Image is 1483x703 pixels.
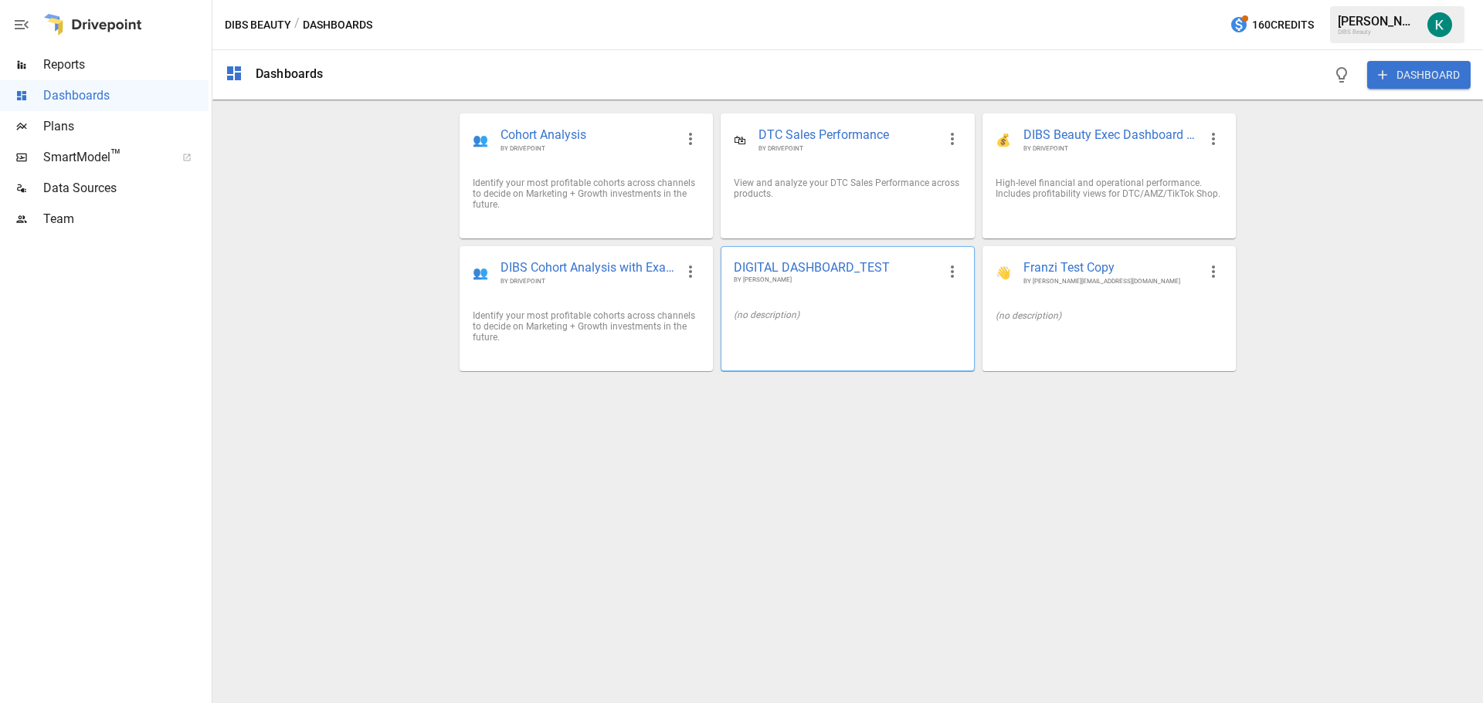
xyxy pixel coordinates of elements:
[43,56,209,74] span: Reports
[501,277,675,286] span: BY DRIVEPOINT
[473,177,700,210] div: Identify your most profitable cohorts across channels to decide on Marketing + Growth investments...
[1223,11,1320,39] button: 160Credits
[996,177,1223,199] div: High-level financial and operational performance. Includes profitability views for DTC/AMZ/TikTok...
[43,117,209,136] span: Plans
[734,259,936,275] span: DIGITAL DASHBOARD_TEST
[734,309,961,320] div: (no description)
[43,86,209,105] span: Dashboards
[1367,61,1471,89] button: DASHBOARD
[996,310,1223,321] div: (no description)
[1418,3,1461,46] button: Katherine Rose
[256,66,324,81] div: Dashboards
[501,259,675,277] span: DIBS Cohort Analysis with Examples for Insights
[294,15,300,35] div: /
[225,15,291,35] button: DIBS Beauty
[473,133,488,147] div: 👥
[473,310,700,343] div: Identify your most profitable cohorts across channels to decide on Marketing + Growth investments...
[996,133,1011,147] div: 💰
[1338,29,1418,35] div: DIBS Beauty
[734,275,936,285] span: BY [PERSON_NAME]
[110,146,121,165] span: ™
[1338,14,1418,29] div: [PERSON_NAME]
[501,127,675,144] span: Cohort Analysis
[996,265,1011,280] div: 👋
[43,148,165,167] span: SmartModel
[758,144,936,153] span: BY DRIVEPOINT
[1023,259,1198,277] span: Franzi Test Copy
[473,265,488,280] div: 👥
[1252,15,1314,35] span: 160 Credits
[758,127,936,144] span: DTC Sales Performance
[43,179,209,198] span: Data Sources
[501,144,675,153] span: BY DRIVEPOINT
[1023,144,1198,153] span: BY DRIVEPOINT
[734,133,746,147] div: 🛍
[1427,12,1452,37] img: Katherine Rose
[43,210,209,228] span: Team
[734,177,961,199] div: View and analyze your DTC Sales Performance across products.
[1023,127,1198,144] span: DIBS Beauty Exec Dashboard 📊
[1023,277,1198,286] span: BY [PERSON_NAME][EMAIL_ADDRESS][DOMAIN_NAME]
